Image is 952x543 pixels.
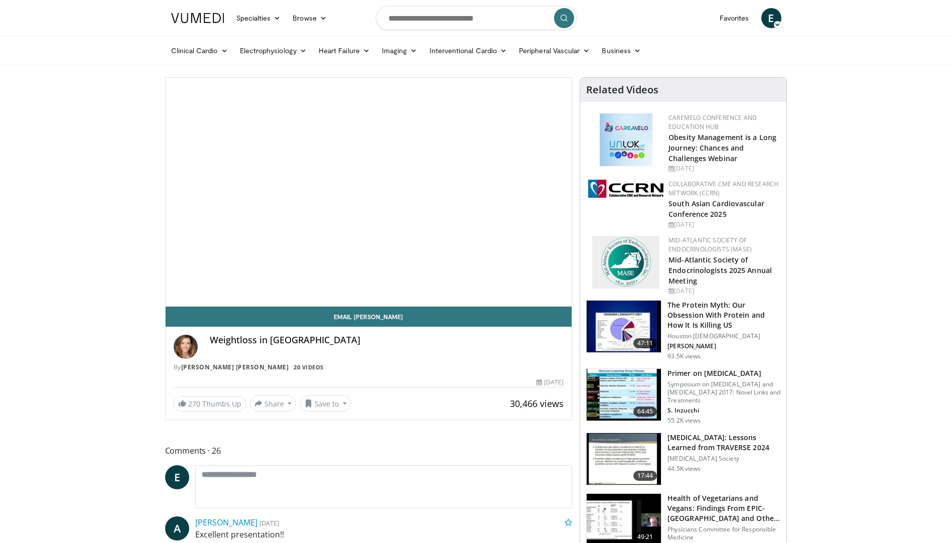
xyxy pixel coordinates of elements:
[668,236,752,253] a: Mid-Atlantic Society of Endocrinologists (MASE)
[287,8,333,28] a: Browse
[668,180,778,197] a: Collaborative CME and Research Network (CCRN)
[668,132,776,163] a: Obesity Management is a Long Journey: Chances and Challenges Webinar
[188,399,200,409] span: 270
[587,301,661,353] img: b7b8b05e-5021-418b-a89a-60a270e7cf82.150x105_q85_crop-smart_upscale.jpg
[300,395,351,412] button: Save to
[234,41,313,61] a: Electrophysiology
[600,113,652,166] img: 45df64a9-a6de-482c-8a90-ada250f7980c.png.150x105_q85_autocrop_double_scale_upscale_version-0.2.jpg
[668,220,778,229] div: [DATE]
[174,396,246,412] a: 270 Thumbs Up
[667,332,780,340] p: Houston [DEMOGRAPHIC_DATA]
[166,78,572,307] video-js: Video Player
[668,255,772,286] a: Mid-Atlantic Society of Endocrinologists 2025 Annual Meeting
[667,417,701,425] p: 55.2K views
[667,493,780,523] h3: Health of Vegetarians and Vegans: Findings From EPIC-[GEOGRAPHIC_DATA] and Othe…
[171,13,224,23] img: VuMedi Logo
[633,406,657,417] span: 64:45
[668,164,778,173] div: [DATE]
[668,199,764,219] a: South Asian Cardiovascular Conference 2025
[376,6,577,30] input: Search topics, interventions
[174,363,564,372] div: By
[181,363,289,371] a: [PERSON_NAME] [PERSON_NAME]
[230,8,287,28] a: Specialties
[166,307,572,327] a: Email [PERSON_NAME]
[667,352,701,360] p: 93.5K views
[587,433,661,485] img: 1317c62a-2f0d-4360-bee0-b1bff80fed3c.150x105_q85_crop-smart_upscale.jpg
[174,335,198,359] img: Avatar
[165,444,573,457] span: Comments 26
[714,8,755,28] a: Favorites
[586,433,780,486] a: 17:44 [MEDICAL_DATA]: Lessons Learned from TRAVERSE 2024 [MEDICAL_DATA] Society 44.5K views
[291,363,327,372] a: 20 Videos
[667,433,780,453] h3: [MEDICAL_DATA]: Lessons Learned from TRAVERSE 2024
[633,338,657,348] span: 47:11
[761,8,781,28] a: E
[510,397,564,410] span: 30,466 views
[513,41,596,61] a: Peripheral Vascular
[586,84,658,96] h4: Related Videos
[592,236,659,289] img: f382488c-070d-4809-84b7-f09b370f5972.png.150x105_q85_autocrop_double_scale_upscale_version-0.2.png
[587,369,661,421] img: 022d2313-3eaa-4549-99ac-ae6801cd1fdc.150x105_q85_crop-smart_upscale.jpg
[586,300,780,360] a: 47:11 The Protein Myth: Our Obsession With Protein and How It Is Killing US Houston [DEMOGRAPHIC_...
[667,368,780,378] h3: Primer on [MEDICAL_DATA]
[667,455,780,463] p: [MEDICAL_DATA] Society
[250,395,297,412] button: Share
[668,113,757,131] a: CaReMeLO Conference and Education Hub
[667,465,701,473] p: 44.5K views
[633,532,657,542] span: 49:21
[259,518,279,527] small: [DATE]
[536,378,564,387] div: [DATE]
[667,300,780,330] h3: The Protein Myth: Our Obsession With Protein and How It Is Killing US
[667,406,780,415] p: S. Inzucchi
[165,41,234,61] a: Clinical Cardio
[210,335,564,346] h4: Weightloss in [GEOGRAPHIC_DATA]
[376,41,424,61] a: Imaging
[668,287,778,296] div: [DATE]
[165,465,189,489] a: E
[667,380,780,404] p: Symposium on [MEDICAL_DATA] and [MEDICAL_DATA] 2017: Novel Links and Treatments
[588,180,663,198] img: a04ee3ba-8487-4636-b0fb-5e8d268f3737.png.150x105_q85_autocrop_double_scale_upscale_version-0.2.png
[195,517,257,528] a: [PERSON_NAME]
[596,41,647,61] a: Business
[633,471,657,481] span: 17:44
[586,368,780,425] a: 64:45 Primer on [MEDICAL_DATA] Symposium on [MEDICAL_DATA] and [MEDICAL_DATA] 2017: Novel Links a...
[165,516,189,540] a: A
[667,525,780,541] p: Physicians Committee for Responsible Medicine
[424,41,513,61] a: Interventional Cardio
[313,41,376,61] a: Heart Failure
[667,342,780,350] p: [PERSON_NAME]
